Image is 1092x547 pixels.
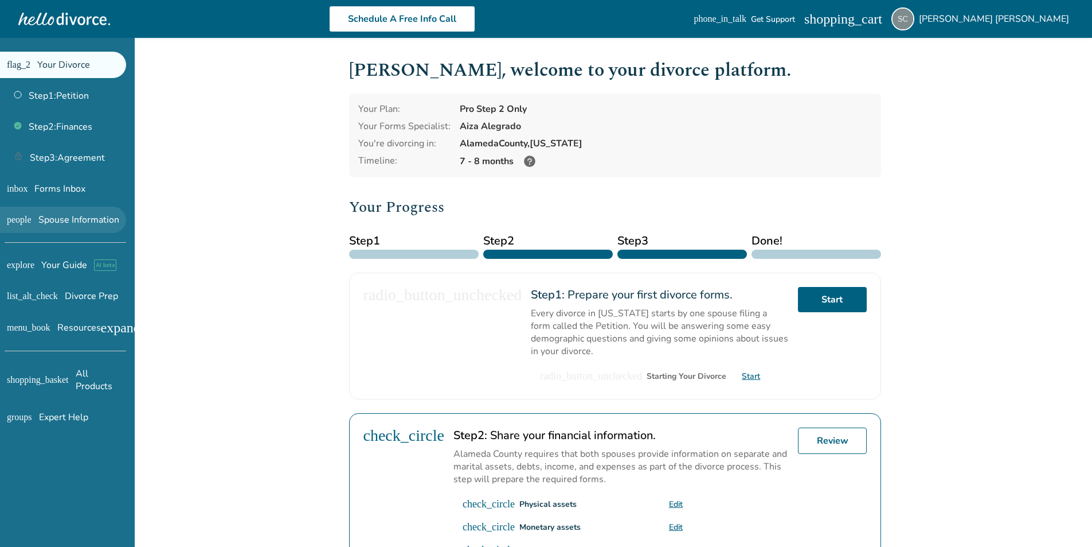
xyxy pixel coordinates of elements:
span: check_circle [463,499,515,509]
div: Physical assets [519,499,577,510]
span: shopping_cart [804,12,882,26]
span: phone_in_talk [694,14,746,24]
span: Step 3 [617,232,747,250]
span: Done! [752,232,881,250]
h2: Share your financial information. [453,428,789,443]
span: menu_book [7,323,50,332]
span: check_circle [363,428,444,444]
div: Monetary assets [519,522,581,533]
span: shopping_basket [7,375,69,385]
span: Step 2 [483,232,613,250]
a: phone_in_talkGet Support [694,14,795,25]
div: 7 - 8 months [460,154,872,168]
strong: Step 2 : [453,428,487,443]
h2: Prepare your first divorce forms. [531,287,788,302]
a: Start [742,371,760,382]
span: flag_2 [7,60,30,69]
h1: [PERSON_NAME] , welcome to your divorce platform. [349,56,881,84]
iframe: Chat Widget [1035,492,1092,547]
span: list_alt_check [7,292,58,301]
div: Your Plan: [358,103,451,115]
a: Edit [669,522,683,533]
span: Get Support [751,14,795,25]
span: [PERSON_NAME] [PERSON_NAME] [919,13,1074,25]
div: Aiza Alegrado [460,120,872,133]
p: Alameda County requires that both spouses provide information on separate and marital assets, deb... [453,448,789,486]
h2: Your Progress [349,196,881,219]
span: explore [7,261,34,270]
div: You're divorcing in: [358,137,451,150]
span: AI beta [94,259,116,271]
span: Step 1 [349,232,479,250]
p: Every divorce in [US_STATE] starts by one spouse filing a form called the Petition. You will be a... [531,307,788,358]
span: Resources [7,321,101,334]
div: Your Forms Specialist: [358,120,451,133]
span: groups [7,413,32,422]
a: Start [798,287,867,312]
span: expand_more [101,321,176,335]
span: people [7,215,32,224]
img: stephanielcamus@gmail.com [891,7,914,30]
div: Timeline: [358,154,451,168]
div: Alameda County, [US_STATE] [460,137,872,150]
span: radio_button_unchecked [540,371,642,381]
div: Starting Your Divorce [647,371,726,382]
span: inbox [7,184,28,193]
span: Forms Inbox [34,183,85,195]
a: Edit [669,499,683,510]
span: check_circle [463,522,515,532]
span: radio_button_unchecked [363,287,522,303]
div: Pro Step 2 Only [460,103,872,115]
strong: Step 1 : [531,287,565,302]
a: Schedule A Free Info Call [329,6,475,32]
a: Review [798,428,867,454]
